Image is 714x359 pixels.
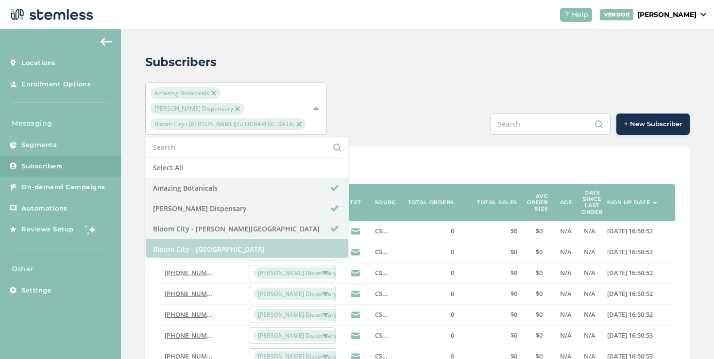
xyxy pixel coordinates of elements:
h2: Subscribers [145,53,217,71]
span: Help [572,10,588,20]
span: Settings [21,286,51,295]
input: Search [153,142,341,152]
span: Reviews Setup [21,225,74,234]
img: icon-arrow-back-accent-c549486e.svg [101,38,112,46]
li: Bloom City - [PERSON_NAME][GEOGRAPHIC_DATA] [146,219,348,239]
span: [PERSON_NAME] Dispensary [151,103,244,114]
img: icon_down-arrow-small-66adaf34.svg [700,13,706,16]
img: logo-dark-0685b13c.svg [8,5,93,24]
span: Enrollment Options [21,80,91,89]
li: Amazing Botanicals [146,178,348,198]
button: + New Subscriber [616,114,690,135]
iframe: Chat Widget [665,312,714,359]
img: glitter-stars-b7820f95.gif [81,220,101,239]
span: + New Subscriber [624,119,682,129]
span: Bloom City - [PERSON_NAME][GEOGRAPHIC_DATA] [151,118,306,130]
li: [PERSON_NAME] Dispensary [146,198,348,219]
span: Segments [21,140,57,150]
img: icon-close-accent-8a337256.svg [235,106,240,111]
div: VENDOR [600,9,633,20]
span: Amazing Botanicals [151,87,220,99]
li: Select All [146,158,348,178]
img: icon-close-accent-8a337256.svg [211,91,216,96]
li: Bloom City - [GEOGRAPHIC_DATA] [146,239,348,260]
span: On-demand Campaigns [21,182,105,192]
img: icon-close-accent-8a337256.svg [297,122,302,127]
span: Subscribers [21,162,63,171]
img: icon-help-white-03924b79.svg [564,12,570,17]
span: Locations [21,58,56,68]
input: Search [491,113,611,135]
p: [PERSON_NAME] [637,10,697,20]
span: Automations [21,204,68,213]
